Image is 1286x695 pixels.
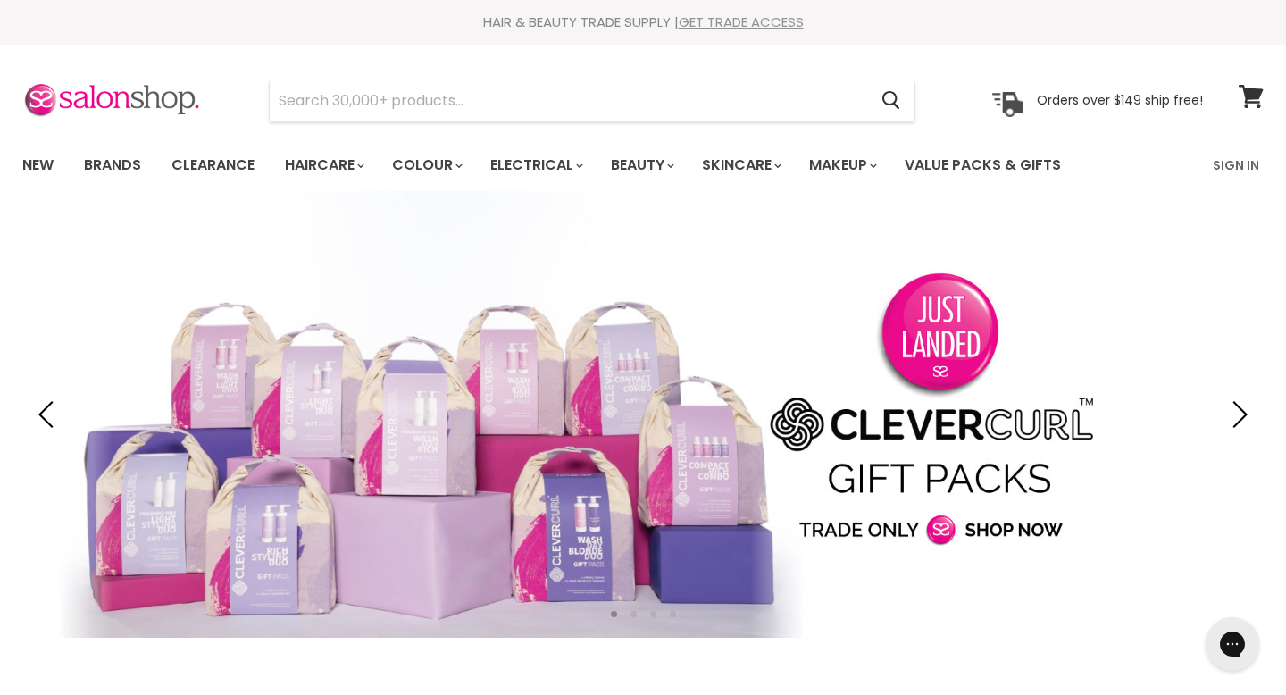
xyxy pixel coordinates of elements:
a: Clearance [158,147,268,184]
button: Search [867,80,914,121]
a: GET TRADE ACCESS [679,13,804,31]
iframe: Gorgias live chat messenger [1197,611,1268,677]
a: Skincare [689,147,792,184]
a: Sign In [1202,147,1270,184]
li: Page dot 3 [650,611,656,617]
li: Page dot 4 [670,611,676,617]
a: Electrical [477,147,594,184]
a: Brands [71,147,154,184]
p: Orders over $149 ship free! [1037,92,1203,108]
li: Page dot 1 [611,611,617,617]
form: Product [269,80,915,122]
a: Value Packs & Gifts [891,147,1074,184]
a: Beauty [597,147,685,184]
ul: Main menu [9,139,1139,191]
a: New [9,147,67,184]
button: Next [1219,397,1255,432]
a: Haircare [271,147,375,184]
li: Page dot 2 [630,611,637,617]
input: Search [270,80,867,121]
a: Colour [379,147,473,184]
button: Previous [31,397,67,432]
a: Makeup [796,147,888,184]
